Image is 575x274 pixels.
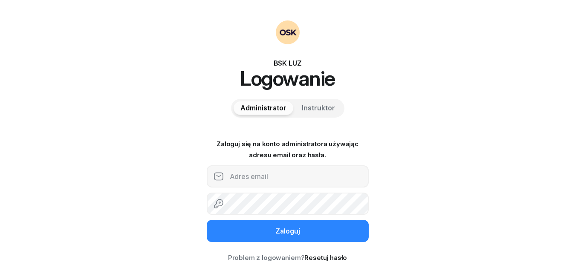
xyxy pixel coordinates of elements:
[207,165,369,187] input: Adres email
[276,20,300,44] img: OSKAdmin
[240,103,286,114] span: Administrator
[207,252,369,263] div: Problem z logowaniem?
[207,138,369,160] p: Zaloguj się na konto administratora używając adresu email oraz hasła.
[275,226,300,237] div: Zaloguj
[295,101,342,115] button: Instruktor
[302,103,335,114] span: Instruktor
[207,58,369,68] div: BSK LUZ
[207,68,369,89] h1: Logowanie
[207,220,369,242] button: Zaloguj
[234,101,293,115] button: Administrator
[304,254,347,262] a: Resetuj hasło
